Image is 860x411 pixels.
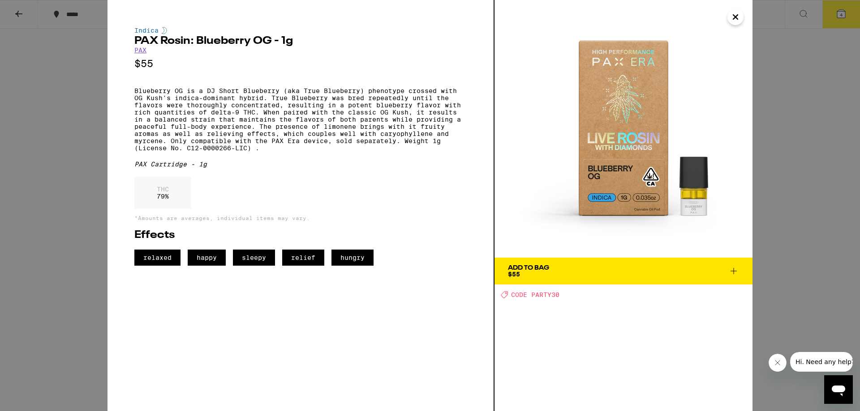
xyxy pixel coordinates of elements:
h2: Effects [134,230,467,241]
div: 79 % [134,177,191,209]
div: Indica [134,27,467,34]
span: relief [282,250,324,266]
img: indicaColor.svg [162,27,167,34]
iframe: Close message [769,354,787,372]
button: Close [727,9,744,25]
h2: PAX Rosin: Blueberry OG - 1g [134,36,467,47]
span: hungry [331,250,374,266]
iframe: Message from company [790,352,853,372]
div: PAX Cartridge - 1g [134,161,467,168]
span: happy [188,250,226,266]
div: Add To Bag [508,265,549,271]
a: PAX [134,47,146,54]
p: Blueberry OG is a DJ Short Blueberry (aka True Blueberry) phenotype crossed with OG Kush's indica... [134,87,467,152]
p: THC [157,186,169,193]
p: $55 [134,58,467,69]
p: *Amounts are averages, individual items may vary. [134,215,467,221]
span: Hi. Need any help? [5,6,64,13]
span: CODE PARTY30 [511,291,559,298]
span: sleepy [233,250,275,266]
span: relaxed [134,250,181,266]
span: $55 [508,271,520,278]
button: Add To Bag$55 [494,258,752,284]
iframe: Button to launch messaging window [824,375,853,404]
